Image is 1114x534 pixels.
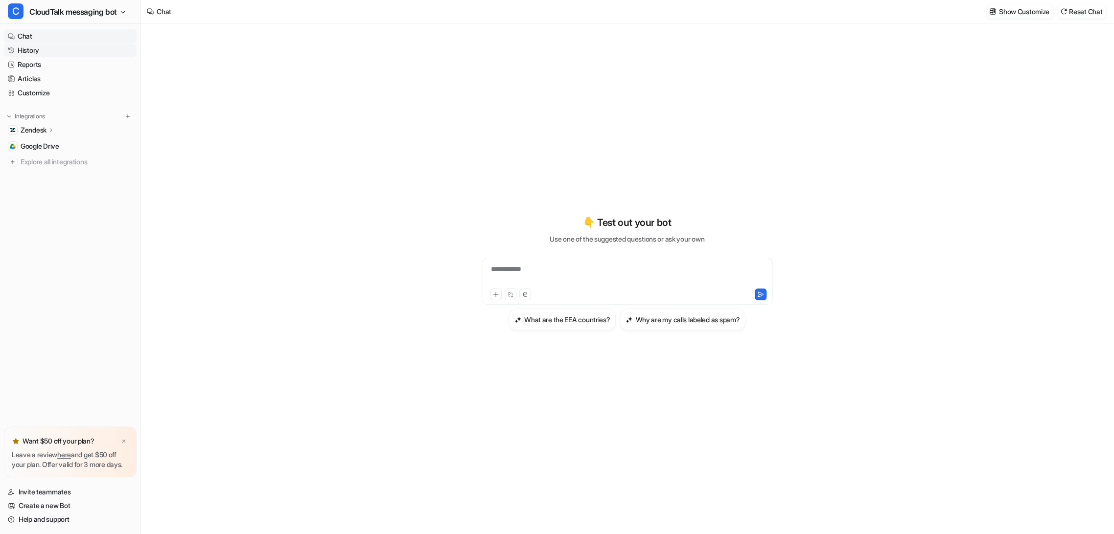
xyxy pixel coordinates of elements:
[4,499,137,512] a: Create a new Bot
[514,316,521,323] img: What are the EEA countries?
[57,450,71,459] a: here
[8,3,23,19] span: C
[23,436,94,446] p: Want $50 off your plan?
[1060,8,1067,15] img: reset
[524,314,610,325] h3: What are the EEA countries?
[4,512,137,526] a: Help and support
[121,438,127,445] img: x
[12,450,129,469] p: Leave a review and get $50 off your plan. Offer valid for 3 more days.
[550,234,704,244] p: Use one of the suggested questions or ask your own
[4,29,137,43] a: Chat
[4,58,137,71] a: Reports
[4,72,137,86] a: Articles
[8,157,18,167] img: explore all integrations
[4,155,137,169] a: Explore all integrations
[12,437,20,445] img: star
[21,125,46,135] p: Zendesk
[10,127,16,133] img: Zendesk
[6,113,13,120] img: expand menu
[4,111,48,121] button: Integrations
[509,309,616,330] button: What are the EEA countries?What are the EEA countries?
[124,113,131,120] img: menu_add.svg
[15,112,45,120] p: Integrations
[29,5,117,19] span: CloudTalk messaging bot
[4,485,137,499] a: Invite teammates
[583,215,671,230] p: 👇 Test out your bot
[21,154,133,170] span: Explore all integrations
[635,314,740,325] h3: Why are my calls labeled as spam?
[620,309,745,330] button: Why are my calls labeled as spam?Why are my calls labeled as spam?
[4,44,137,57] a: History
[1057,4,1106,19] button: Reset Chat
[989,8,996,15] img: customize
[626,316,632,323] img: Why are my calls labeled as spam?
[21,141,59,151] span: Google Drive
[4,139,137,153] a: Google DriveGoogle Drive
[157,6,171,17] div: Chat
[4,86,137,100] a: Customize
[986,4,1053,19] button: Show Customize
[999,6,1049,17] p: Show Customize
[10,143,16,149] img: Google Drive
